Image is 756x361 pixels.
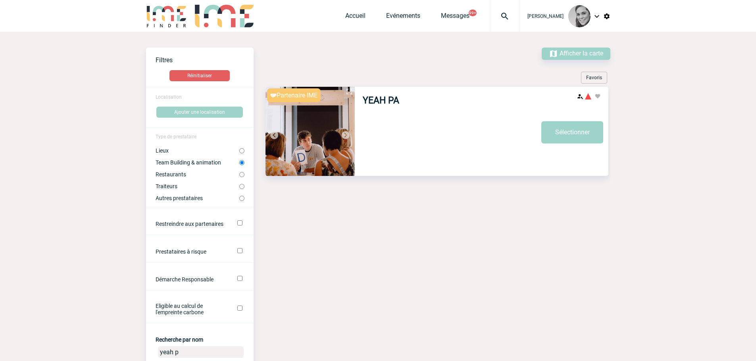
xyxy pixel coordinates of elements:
a: YEAH PA [363,95,399,106]
a: Réinitialiser [146,70,254,81]
span: Risque très élevé [585,93,591,99]
p: Filtres [156,56,254,64]
a: Sélectionner [541,121,603,143]
label: Lieux [156,147,239,154]
img: partnaire IME [270,94,277,97]
label: Restreindre aux partenaires [156,221,227,227]
div: Filtrer selon vos favoris [578,72,610,84]
label: Traiteurs [156,183,239,189]
label: Prestataires à risque [156,248,227,255]
img: Prestataire ayant déjà créé un devis [577,93,583,99]
button: Ajouter une localisation [156,107,243,118]
div: Partenaire IME [267,88,321,102]
input: Démarche Responsable [237,276,242,281]
a: Evénements [386,12,420,23]
img: Ajouter aux favoris [594,93,601,99]
label: Eligible au calcul de l'empreinte carbone [156,303,227,315]
img: IME-Finder [146,5,187,27]
label: Recherche par nom [156,336,203,343]
label: Démarche Responsable [156,276,227,283]
label: Autres prestataires [156,195,239,201]
a: Messages [441,12,469,23]
input: Eligible au calcul de l'empreinte carbone [237,306,242,311]
span: Localisation [156,94,182,100]
img: 1.jpg [265,87,355,176]
label: Team Building & animation [156,159,239,166]
span: Afficher la carte [560,50,603,57]
span: Type de prestataire [156,134,196,139]
button: 99+ [469,10,477,16]
div: Favoris [581,72,607,84]
span: [PERSON_NAME] [527,13,564,19]
label: Restaurants [156,171,239,178]
button: Réinitialiser [169,70,230,81]
img: 94297-0.png [568,5,591,27]
a: Accueil [345,12,365,23]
